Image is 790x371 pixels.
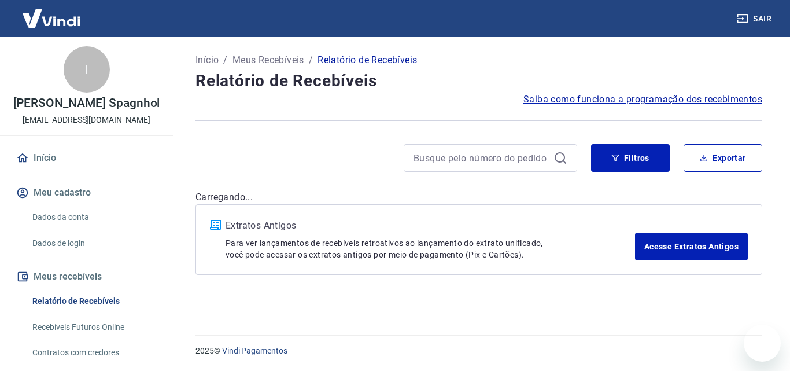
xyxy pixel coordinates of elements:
a: Início [195,53,219,67]
a: Dados de login [28,232,159,255]
a: Acesse Extratos Antigos [635,233,748,260]
img: Vindi [14,1,89,36]
iframe: Botão para abrir a janela de mensagens [744,325,781,362]
a: Saiba como funciona a programação dos recebimentos [523,93,762,106]
p: Relatório de Recebíveis [318,53,417,67]
button: Meu cadastro [14,180,159,205]
input: Busque pelo número do pedido [414,149,549,167]
a: Vindi Pagamentos [222,346,287,355]
button: Sair [734,8,776,30]
div: I [64,46,110,93]
p: / [309,53,313,67]
p: [PERSON_NAME] Spagnhol [13,97,160,109]
a: Relatório de Recebíveis [28,289,159,313]
p: 2025 © [195,345,762,357]
button: Exportar [684,144,762,172]
button: Filtros [591,144,670,172]
p: Para ver lançamentos de recebíveis retroativos ao lançamento do extrato unificado, você pode aces... [226,237,635,260]
p: [EMAIL_ADDRESS][DOMAIN_NAME] [23,114,150,126]
a: Início [14,145,159,171]
p: Carregando... [195,190,762,204]
p: Extratos Antigos [226,219,635,233]
a: Dados da conta [28,205,159,229]
a: Meus Recebíveis [232,53,304,67]
a: Contratos com credores [28,341,159,365]
h4: Relatório de Recebíveis [195,69,762,93]
img: ícone [210,220,221,230]
a: Recebíveis Futuros Online [28,315,159,339]
button: Meus recebíveis [14,264,159,289]
p: / [223,53,227,67]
